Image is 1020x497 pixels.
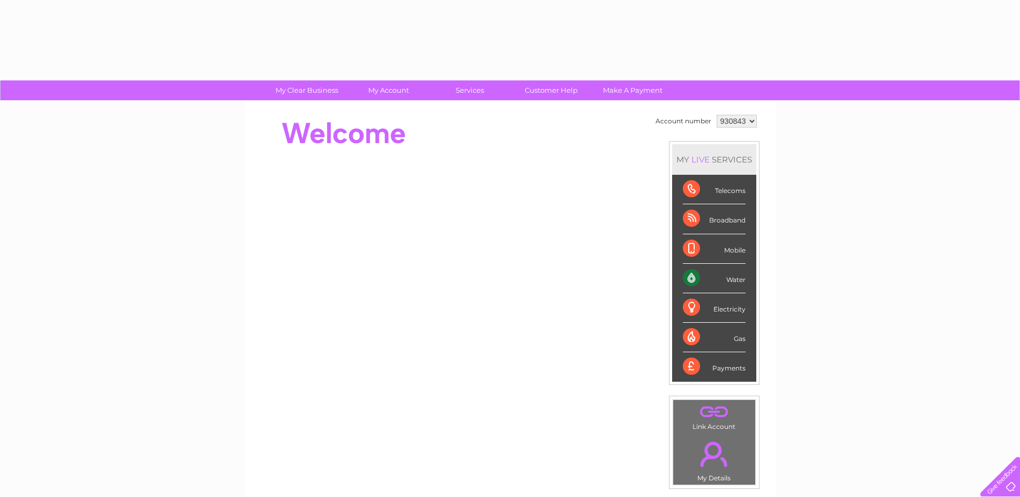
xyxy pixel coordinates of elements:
[589,80,677,100] a: Make A Payment
[689,154,712,165] div: LIVE
[673,399,756,433] td: Link Account
[676,435,753,473] a: .
[683,234,746,264] div: Mobile
[507,80,595,100] a: Customer Help
[344,80,433,100] a: My Account
[683,204,746,234] div: Broadband
[676,403,753,421] a: .
[673,433,756,485] td: My Details
[672,144,756,175] div: MY SERVICES
[426,80,514,100] a: Services
[683,175,746,204] div: Telecoms
[683,293,746,323] div: Electricity
[683,323,746,352] div: Gas
[653,112,714,130] td: Account number
[263,80,351,100] a: My Clear Business
[683,264,746,293] div: Water
[683,352,746,381] div: Payments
